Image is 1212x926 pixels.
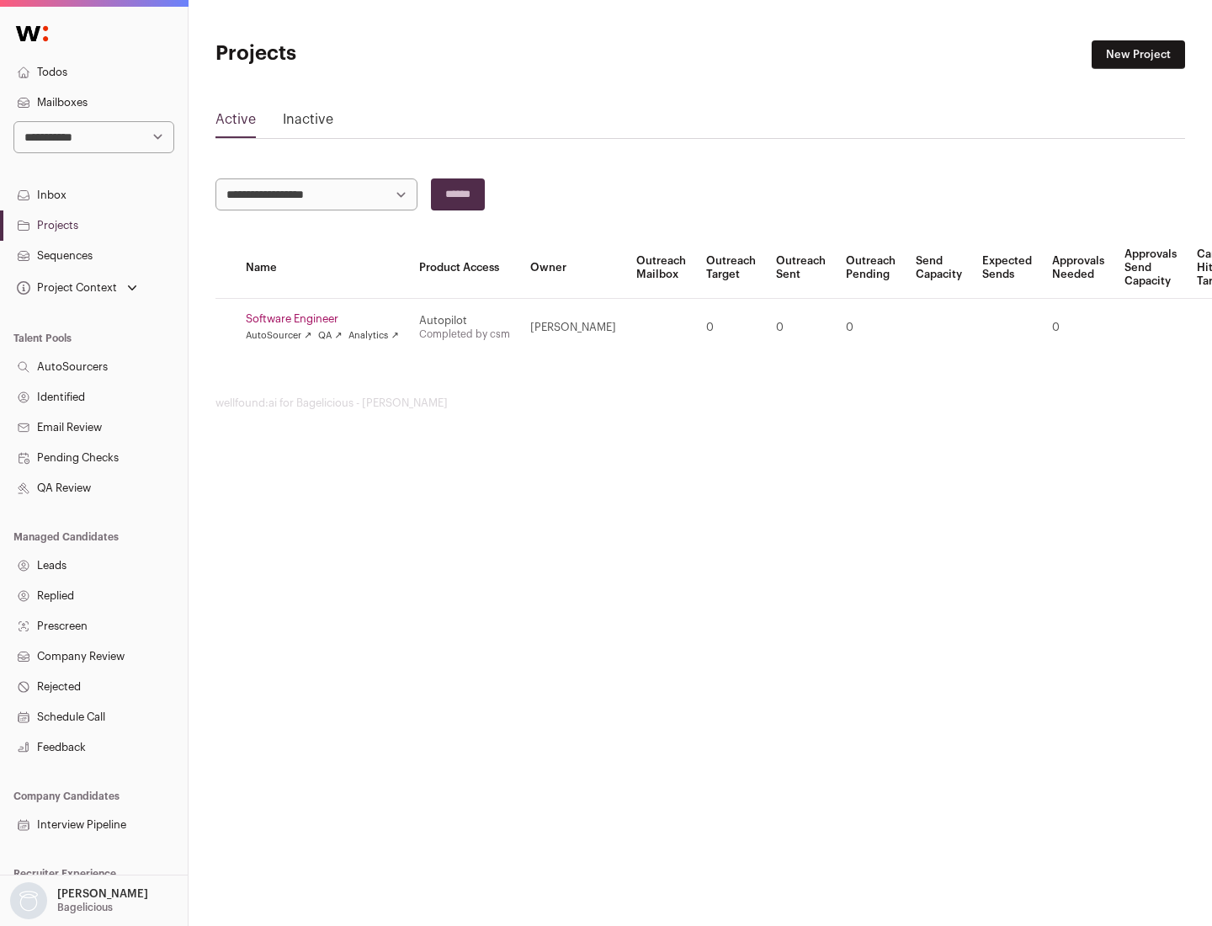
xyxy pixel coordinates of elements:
[215,396,1185,410] footer: wellfound:ai for Bagelicious - [PERSON_NAME]
[246,329,311,343] a: AutoSourcer ↗
[7,882,151,919] button: Open dropdown
[419,329,510,339] a: Completed by csm
[520,299,626,357] td: [PERSON_NAME]
[409,237,520,299] th: Product Access
[766,237,836,299] th: Outreach Sent
[836,237,906,299] th: Outreach Pending
[696,299,766,357] td: 0
[696,237,766,299] th: Outreach Target
[626,237,696,299] th: Outreach Mailbox
[57,887,148,901] p: [PERSON_NAME]
[766,299,836,357] td: 0
[57,901,113,914] p: Bagelicious
[10,882,47,919] img: nopic.png
[13,276,141,300] button: Open dropdown
[283,109,333,136] a: Inactive
[215,40,539,67] h1: Projects
[246,312,399,326] a: Software Engineer
[1042,237,1114,299] th: Approvals Needed
[7,17,57,51] img: Wellfound
[348,329,398,343] a: Analytics ↗
[906,237,972,299] th: Send Capacity
[1114,237,1187,299] th: Approvals Send Capacity
[1092,40,1185,69] a: New Project
[318,329,342,343] a: QA ↗
[836,299,906,357] td: 0
[215,109,256,136] a: Active
[13,281,117,295] div: Project Context
[972,237,1042,299] th: Expected Sends
[236,237,409,299] th: Name
[1042,299,1114,357] td: 0
[520,237,626,299] th: Owner
[419,314,510,327] div: Autopilot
